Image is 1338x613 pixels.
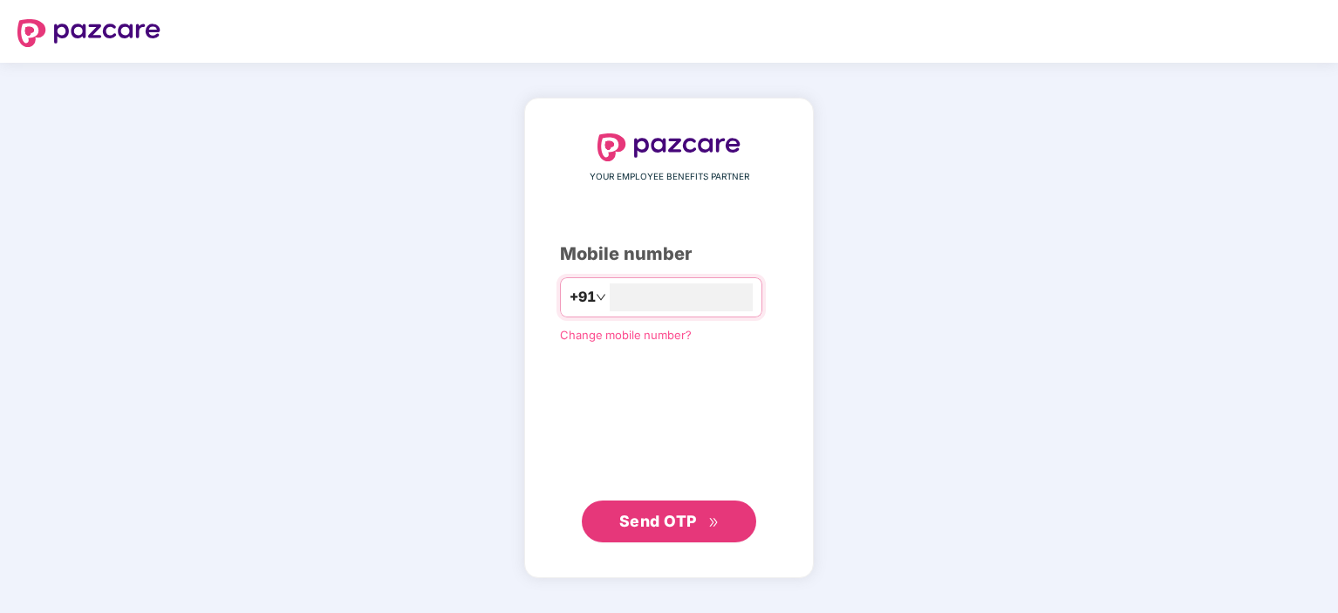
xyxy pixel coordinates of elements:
[560,241,778,268] div: Mobile number
[708,517,720,528] span: double-right
[597,133,741,161] img: logo
[570,286,596,308] span: +91
[596,292,606,303] span: down
[560,328,692,342] a: Change mobile number?
[590,170,749,184] span: YOUR EMPLOYEE BENEFITS PARTNER
[17,19,160,47] img: logo
[619,512,697,530] span: Send OTP
[582,501,756,542] button: Send OTPdouble-right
